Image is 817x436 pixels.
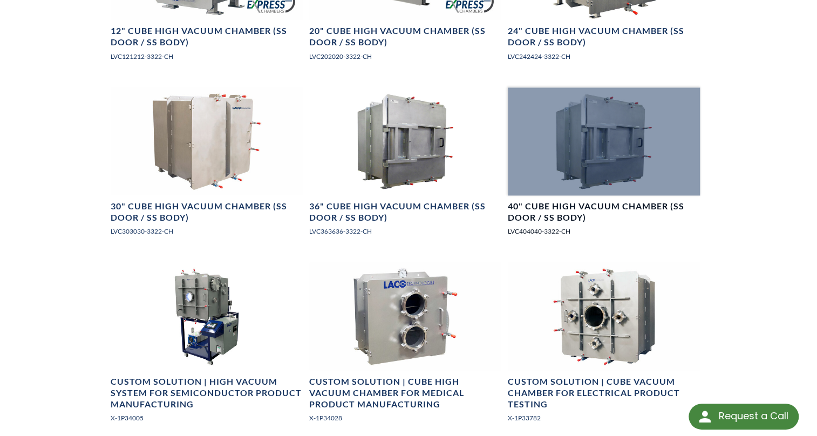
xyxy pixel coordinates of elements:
[309,201,501,223] h4: 36" Cube High Vacuum Chamber (SS Door / SS Body)
[508,412,700,423] p: X-1P33782
[309,51,501,62] p: LVC202020-3322-CH
[508,51,700,62] p: LVC242424-3322-CH
[508,87,700,245] a: LVC404040-3322-CH Cube Vacuum Chamber angle view40" Cube High Vacuum Chamber (SS Door / SS Body)L...
[508,201,700,223] h4: 40" Cube High Vacuum Chamber (SS Door / SS Body)
[111,201,303,223] h4: 30" Cube High Vacuum Chamber (SS Door / SS Body)
[689,404,799,430] div: Request a Call
[111,262,303,431] a: Custom Thermal Vacuum System - X-1P34005Custom Solution | High Vacuum System for Semiconductor Pr...
[111,87,303,245] a: LVC303030-3322-CH SS Vacuum Chamber left side angle view30" Cube High Vacuum Chamber (SS Door / S...
[718,404,788,428] div: Request a Call
[508,262,700,431] a: Cube High Vacuum Chamber, angled front viewCustom Solution | Cube Vacuum Chamber for Electrical P...
[111,51,303,62] p: LVC121212-3322-CH
[111,25,303,48] h4: 12" Cube High Vacuum Chamber (SS Door / SS Body)
[508,376,700,409] h4: Custom Solution | Cube Vacuum Chamber for Electrical Product Testing
[696,408,713,425] img: round button
[508,25,700,48] h4: 24" Cube High Vacuum Chamber (SS Door / SS Body)
[309,376,501,409] h4: Custom Solution | Cube High Vacuum Chamber for Medical Product Manufacturing
[111,412,303,423] p: X-1P34005
[309,412,501,423] p: X-1P34028
[309,87,501,245] a: LVC363636-3322-CH Vacuum Chamber with Hinged Door, left side angle view36" Cube High Vacuum Chamb...
[111,376,303,409] h4: Custom Solution | High Vacuum System for Semiconductor Product Manufacturing
[309,25,501,48] h4: 20" Cube High Vacuum Chamber (SS Door / SS Body)
[309,226,501,236] p: LVC363636-3322-CH
[508,226,700,236] p: LVC404040-3322-CH
[309,262,501,431] a: High Vacuum Cube Chamber, angled viewCustom Solution | Cube High Vacuum Chamber for Medical Produ...
[111,226,303,236] p: LVC303030-3322-CH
